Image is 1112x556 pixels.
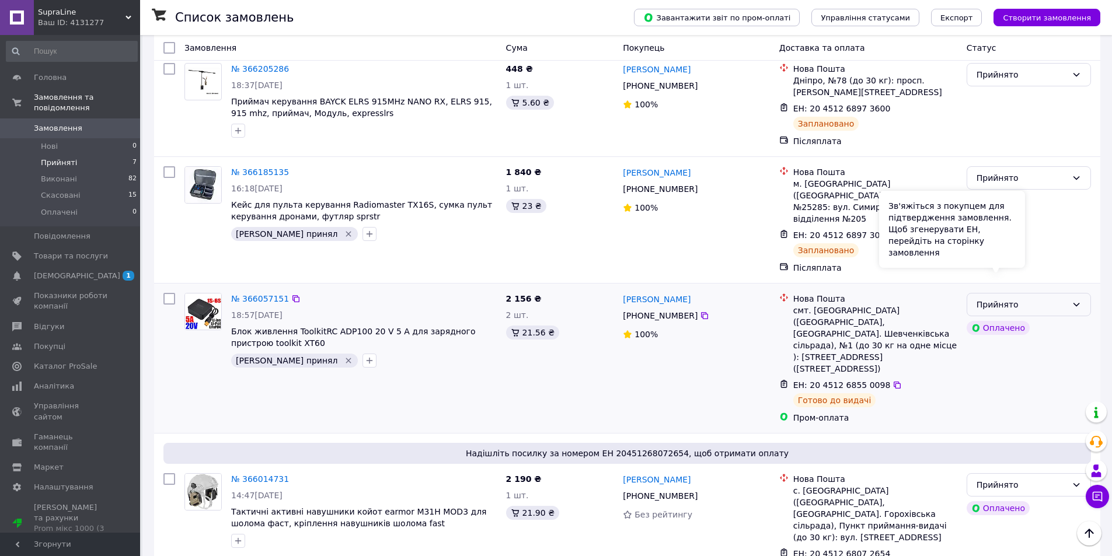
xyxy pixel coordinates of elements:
[41,141,58,152] span: Нові
[967,321,1030,335] div: Оплачено
[133,141,137,152] span: 0
[940,13,973,22] span: Експорт
[231,64,289,74] a: № 366205286
[38,18,140,28] div: Ваш ID: 4131277
[184,43,236,53] span: Замовлення
[231,491,283,500] span: 14:47[DATE]
[793,75,957,98] div: Дніпро, №78 (до 30 кг): просп. [PERSON_NAME][STREET_ADDRESS]
[635,330,658,339] span: 100%
[34,482,93,492] span: Налаштування
[1003,13,1091,22] span: Створити замовлення
[879,191,1025,268] div: Зв'яжіться з покупцем для підтвердження замовлення. Щоб згенерувати ЕН, перейдіть на сторінку зам...
[231,294,289,303] a: № 366057151
[793,293,957,305] div: Нова Пошта
[344,356,353,365] svg: Видалити мітку
[793,380,891,390] span: ЕН: 20 4512 6855 0098
[231,327,475,348] a: Блок живлення ToolkitRC ADP100 20 V 5 A для зарядного пристрою toolkit XT60
[231,200,492,221] a: Кейс для пульта керування Radiomaster TX16S, сумка пульт керування дронами, футляр sprstr
[994,9,1100,26] button: Створити замовлення
[793,63,957,75] div: Нова Пошта
[128,190,137,201] span: 15
[506,474,542,484] span: 2 190 ₴
[821,13,910,22] span: Управління статусами
[811,9,919,26] button: Управління статусами
[34,401,108,422] span: Управління сайтом
[1077,521,1101,545] button: Наверх
[344,229,353,239] svg: Видалити мітку
[34,291,108,312] span: Показники роботи компанії
[623,167,691,179] a: [PERSON_NAME]
[41,207,78,218] span: Оплачені
[34,361,97,372] span: Каталог ProSale
[793,412,957,424] div: Пром-оплата
[977,298,1067,311] div: Прийнято
[133,207,137,218] span: 0
[34,271,120,281] span: [DEMOGRAPHIC_DATA]
[635,100,658,109] span: 100%
[34,92,140,113] span: Замовлення та повідомлення
[38,7,126,18] span: SupraLine
[185,68,221,96] img: Фото товару
[184,63,222,100] a: Фото товару
[231,81,283,90] span: 18:37[DATE]
[231,474,289,484] a: № 366014731
[34,72,67,83] span: Головна
[793,104,891,113] span: ЕН: 20 4512 6897 3600
[623,43,664,53] span: Покупець
[621,488,700,504] div: [PHONE_NUMBER]
[977,68,1067,81] div: Прийнято
[34,432,108,453] span: Гаманець компанії
[643,12,790,23] span: Завантажити звіт по пром-оплаті
[635,510,692,519] span: Без рейтингу
[793,178,957,225] div: м. [GEOGRAPHIC_DATA] ([GEOGRAPHIC_DATA].), Поштомат №25285: вул. Симиренка, 2/19, біля відділення...
[231,97,492,118] a: Приймач керування BAYCK ELRS 915MHz NANO RX, ELRS 915, 915 mhz, приймач, Модуль, expresslrs
[623,474,691,485] a: [PERSON_NAME]
[236,229,337,239] span: [PERSON_NAME] принял
[506,64,533,74] span: 448 ₴
[779,43,865,53] span: Доставка та оплата
[128,174,137,184] span: 82
[506,167,542,177] span: 1 840 ₴
[41,174,77,184] span: Виконані
[168,447,1086,459] span: Надішліть посилку за номером ЕН 20451268072654, щоб отримати оплату
[184,293,222,330] a: Фото товару
[236,356,337,365] span: [PERSON_NAME] принял
[967,501,1030,515] div: Оплачено
[931,9,982,26] button: Експорт
[621,307,700,324] div: [PHONE_NUMBER]
[34,381,74,391] span: Аналітика
[6,41,138,62] input: Пошук
[133,158,137,168] span: 7
[793,117,859,131] div: Заплановано
[34,502,108,545] span: [PERSON_NAME] та рахунки
[506,96,554,110] div: 5.60 ₴
[41,190,81,201] span: Скасовані
[231,310,283,320] span: 18:57[DATE]
[506,506,559,520] div: 21.90 ₴
[793,485,957,543] div: с. [GEOGRAPHIC_DATA] ([GEOGRAPHIC_DATA], [GEOGRAPHIC_DATA]. Горохівська сільрада), Пункт прийманн...
[623,293,691,305] a: [PERSON_NAME]
[967,43,996,53] span: Статус
[621,78,700,94] div: [PHONE_NUMBER]
[184,473,222,510] a: Фото товару
[34,321,64,332] span: Відгуки
[977,172,1067,184] div: Прийнято
[185,474,221,510] img: Фото товару
[506,199,546,213] div: 23 ₴
[506,294,542,303] span: 2 156 ₴
[231,167,289,177] a: № 366185135
[793,230,891,240] span: ЕН: 20 4512 6897 3016
[793,473,957,485] div: Нова Пошта
[231,507,487,528] a: Тактичні активні навушники койот earmor M31H MOD3 для шолома фаст, кріплення навушників шолома fast
[506,326,559,340] div: 21.56 ₴
[635,203,658,212] span: 100%
[793,166,957,178] div: Нова Пошта
[634,9,800,26] button: Завантажити звіт по пром-оплаті
[793,393,876,407] div: Готово до видачі
[623,64,691,75] a: [PERSON_NAME]
[621,181,700,197] div: [PHONE_NUMBER]
[123,271,134,281] span: 1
